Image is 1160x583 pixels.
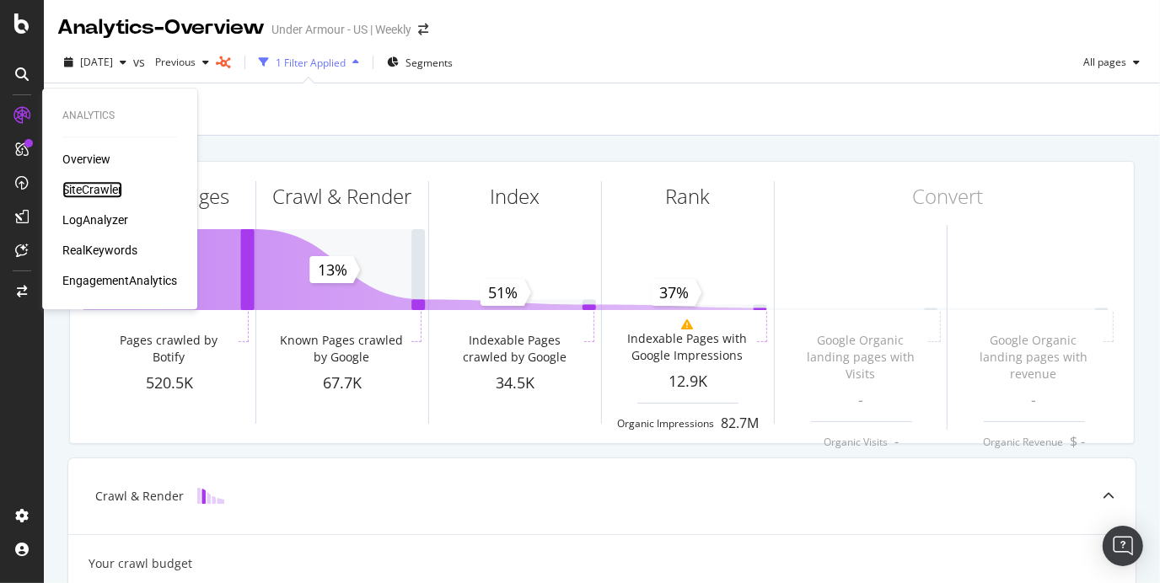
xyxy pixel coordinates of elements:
[148,49,216,76] button: Previous
[62,242,137,259] a: RealKeywords
[271,21,411,38] div: Under Armour - US | Weekly
[62,211,128,228] a: LogAnalyzer
[276,56,346,70] div: 1 Filter Applied
[491,182,540,211] div: Index
[103,332,235,366] div: Pages crawled by Botify
[83,372,255,394] div: 520.5K
[380,49,459,76] button: Segments
[721,414,759,433] div: 82.7M
[429,372,601,394] div: 34.5K
[1077,49,1147,76] button: All pages
[276,332,408,366] div: Known Pages crawled by Google
[621,330,754,364] div: Indexable Pages with Google Impressions
[1103,526,1143,566] div: Open Intercom Messenger
[197,488,224,504] img: block-icon
[62,109,177,123] div: Analytics
[405,56,453,70] span: Segments
[617,416,714,431] div: Organic Impressions
[448,332,581,366] div: Indexable Pages crawled by Google
[57,13,265,42] div: Analytics - Overview
[1077,55,1126,69] span: All pages
[95,488,184,505] div: Crawl & Render
[602,371,774,393] div: 12.9K
[273,182,412,211] div: Crawl & Render
[148,55,196,69] span: Previous
[252,49,366,76] button: 1 Filter Applied
[256,372,428,394] div: 67.7K
[62,151,110,168] a: Overview
[89,555,192,572] div: Your crawl budget
[666,182,711,211] div: Rank
[418,24,428,35] div: arrow-right-arrow-left
[62,181,122,198] a: SiteCrawler
[62,272,177,289] a: EngagementAnalytics
[57,49,133,76] button: [DATE]
[80,55,113,69] span: 2025 Aug. 28th
[133,54,148,71] span: vs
